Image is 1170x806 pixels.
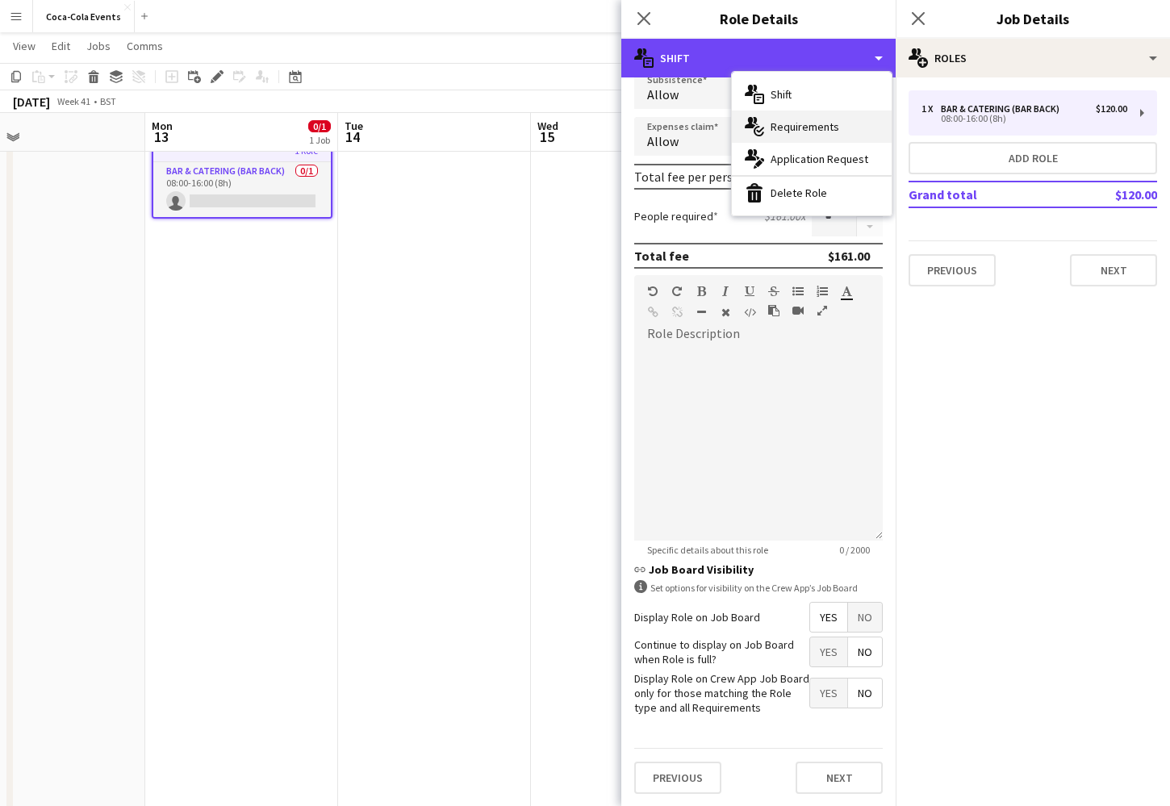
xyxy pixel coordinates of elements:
[149,127,173,146] span: 13
[744,285,755,298] button: Underline
[127,39,163,53] span: Comms
[152,91,332,219] app-job-card: Draft08:00-16:00 (8h)0/1New job1 RoleBar & Catering (Bar Back)0/108:00-16:00 (8h)
[720,306,731,319] button: Clear Formatting
[535,127,558,146] span: 15
[671,285,683,298] button: Redo
[537,119,558,133] span: Wed
[828,248,870,264] div: $161.00
[86,39,111,53] span: Jobs
[696,285,707,298] button: Bold
[100,95,116,107] div: BST
[817,304,828,317] button: Fullscreen
[634,637,809,666] label: Continue to display on Job Board when Role is full?
[848,679,882,708] span: No
[345,119,363,133] span: Tue
[771,152,868,166] span: Application Request
[621,8,896,29] h3: Role Details
[764,209,805,223] div: $161.00 x
[634,580,883,595] div: Set options for visibility on the Crew App’s Job Board
[941,103,1066,115] div: Bar & Catering (Bar Back)
[792,304,804,317] button: Insert video
[1070,254,1157,286] button: Next
[810,679,847,708] span: Yes
[792,285,804,298] button: Unordered List
[841,285,852,298] button: Text Color
[909,254,996,286] button: Previous
[152,119,173,133] span: Mon
[921,103,941,115] div: 1 x
[342,127,363,146] span: 14
[153,162,331,217] app-card-role: Bar & Catering (Bar Back)0/108:00-16:00 (8h)
[909,142,1157,174] button: Add role
[810,637,847,666] span: Yes
[1062,182,1157,207] td: $120.00
[647,133,679,149] span: Allow
[921,115,1127,123] div: 08:00-16:00 (8h)
[634,762,721,794] button: Previous
[52,39,70,53] span: Edit
[771,119,839,134] span: Requirements
[53,95,94,107] span: Week 41
[817,285,828,298] button: Ordered List
[826,544,883,556] span: 0 / 2000
[309,134,330,146] div: 1 Job
[796,762,883,794] button: Next
[909,182,1062,207] td: Grand total
[720,285,731,298] button: Italic
[732,177,892,209] div: Delete Role
[45,35,77,56] a: Edit
[621,39,896,77] div: Shift
[634,248,689,264] div: Total fee
[768,304,779,317] button: Paste as plain text
[80,35,117,56] a: Jobs
[33,1,135,32] button: Coca-Cola Events
[848,603,882,632] span: No
[696,306,707,319] button: Horizontal Line
[634,562,883,577] h3: Job Board Visibility
[848,637,882,666] span: No
[810,603,847,632] span: Yes
[1096,103,1127,115] div: $120.00
[6,35,42,56] a: View
[634,209,718,223] label: People required
[647,86,679,102] span: Allow
[13,94,50,110] div: [DATE]
[896,39,1170,77] div: Roles
[744,306,755,319] button: HTML Code
[634,169,747,185] div: Total fee per person
[308,120,331,132] span: 0/1
[647,285,658,298] button: Undo
[771,87,792,102] span: Shift
[634,671,809,716] label: Display Role on Crew App Job Board only for those matching the Role type and all Requirements
[120,35,169,56] a: Comms
[634,544,781,556] span: Specific details about this role
[896,8,1170,29] h3: Job Details
[634,610,760,624] label: Display Role on Job Board
[768,285,779,298] button: Strikethrough
[13,39,36,53] span: View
